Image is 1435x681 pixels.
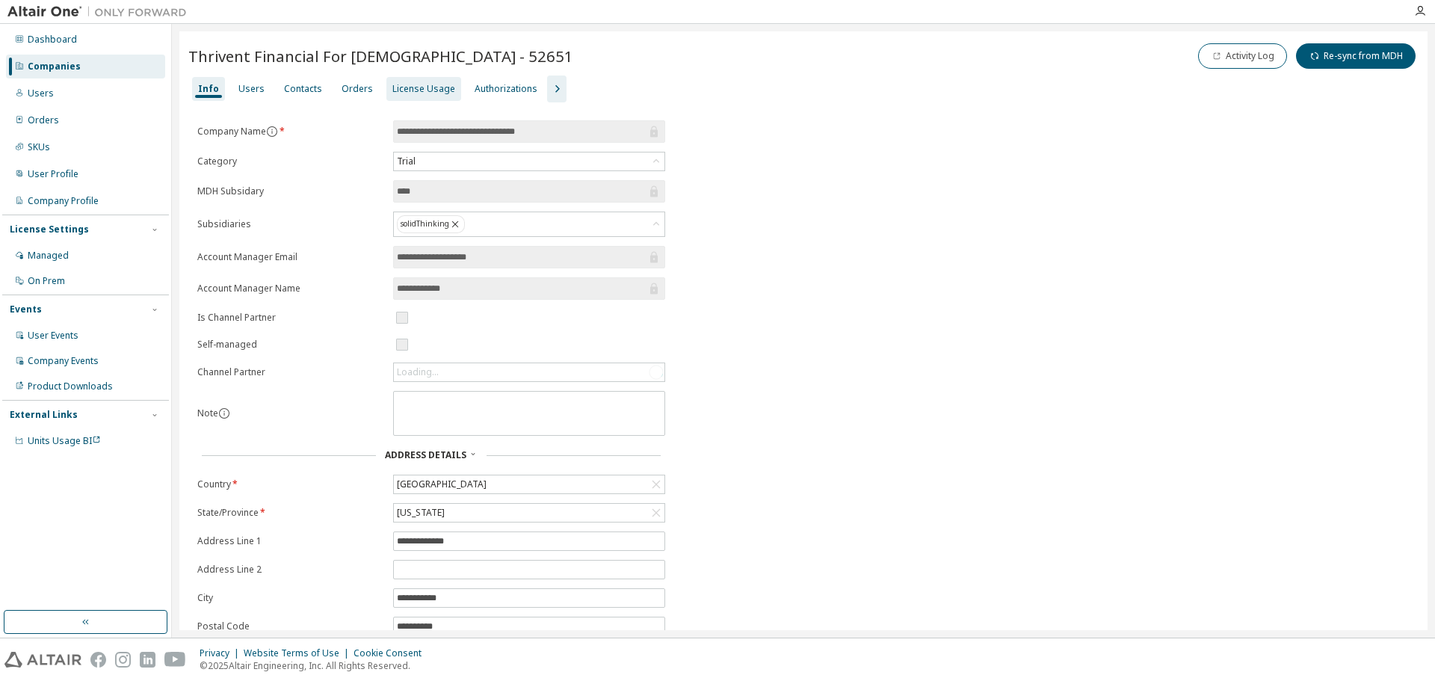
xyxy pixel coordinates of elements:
button: Activity Log [1198,43,1287,69]
div: Orders [342,83,373,95]
label: Self-managed [197,339,384,351]
div: Privacy [200,647,244,659]
div: Product Downloads [28,380,113,392]
div: Loading... [394,363,664,381]
label: Is Channel Partner [197,312,384,324]
span: Units Usage BI [28,434,101,447]
div: Trial [395,153,418,170]
button: information [218,407,230,419]
label: MDH Subsidary [197,185,384,197]
div: Authorizations [475,83,537,95]
div: Website Terms of Use [244,647,354,659]
img: linkedin.svg [140,652,155,668]
div: [GEOGRAPHIC_DATA] [395,476,489,493]
label: Postal Code [197,620,384,632]
button: Re-sync from MDH [1296,43,1416,69]
div: Cookie Consent [354,647,430,659]
label: Channel Partner [197,366,384,378]
div: Info [198,83,219,95]
div: User Events [28,330,78,342]
label: Account Manager Name [197,283,384,295]
div: License Settings [10,224,89,235]
label: State/Province [197,507,384,519]
span: Address Details [385,449,466,461]
label: Address Line 1 [197,535,384,547]
div: License Usage [392,83,455,95]
img: Altair One [7,4,194,19]
label: Account Manager Email [197,251,384,263]
div: Orders [28,114,59,126]
label: Country [197,478,384,490]
img: instagram.svg [115,652,131,668]
img: facebook.svg [90,652,106,668]
div: solidThinking [394,212,664,236]
label: Note [197,407,218,419]
div: On Prem [28,275,65,287]
div: [GEOGRAPHIC_DATA] [394,475,664,493]
div: Managed [28,250,69,262]
div: Users [28,87,54,99]
button: information [266,126,278,138]
div: [US_STATE] [394,504,664,522]
div: Contacts [284,83,322,95]
div: Company Events [28,355,99,367]
div: Company Profile [28,195,99,207]
span: Thrivent Financial For [DEMOGRAPHIC_DATA] - 52651 [188,46,573,67]
div: [US_STATE] [395,505,447,521]
label: City [197,592,384,604]
div: Trial [394,152,664,170]
div: Events [10,303,42,315]
label: Subsidiaries [197,218,384,230]
label: Company Name [197,126,384,138]
p: © 2025 Altair Engineering, Inc. All Rights Reserved. [200,659,430,672]
div: solidThinking [397,215,465,233]
div: Dashboard [28,34,77,46]
label: Address Line 2 [197,564,384,576]
label: Category [197,155,384,167]
div: Users [238,83,265,95]
div: User Profile [28,168,78,180]
div: Companies [28,61,81,73]
img: youtube.svg [164,652,186,668]
img: altair_logo.svg [4,652,81,668]
div: Loading... [397,366,439,378]
div: SKUs [28,141,50,153]
div: External Links [10,409,78,421]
